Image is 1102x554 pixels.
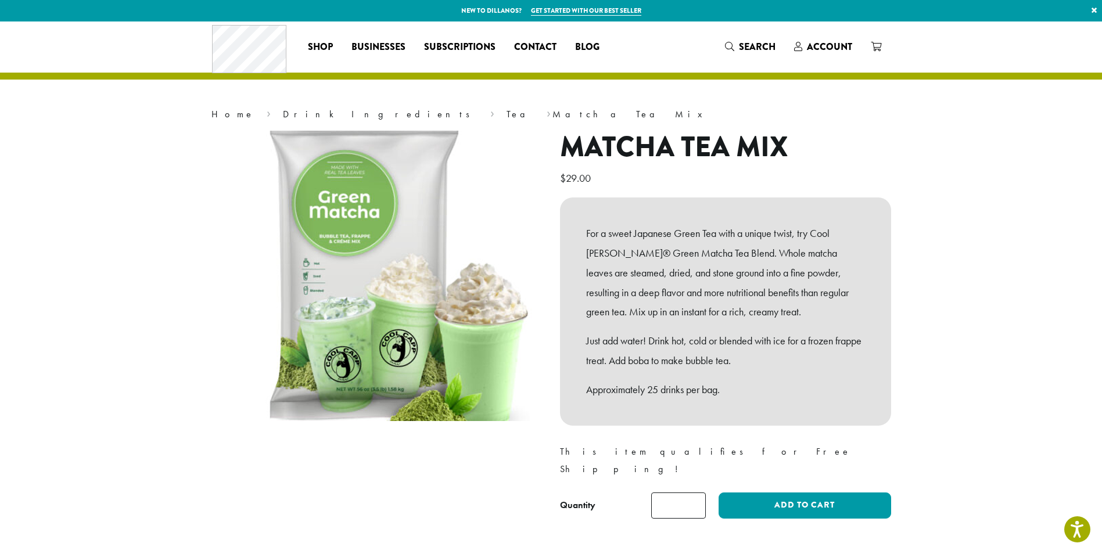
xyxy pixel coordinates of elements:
[351,40,405,55] span: Businesses
[531,6,641,16] a: Get started with our best seller
[490,103,494,121] span: ›
[560,171,566,185] span: $
[424,40,496,55] span: Subscriptions
[586,380,865,400] p: Approximately 25 drinks per bag.
[514,40,557,55] span: Contact
[586,331,865,370] p: Just add water! Drink hot, cold or blended with ice for a frozen frappe treat. Add boba to make b...
[211,107,891,121] nav: Breadcrumb
[739,40,776,53] span: Search
[651,492,706,519] input: Product quantity
[547,103,551,121] span: ›
[716,37,785,56] a: Search
[507,108,534,120] a: Tea
[560,443,891,478] p: This item qualifies for Free Shipping!
[267,103,271,121] span: ›
[586,224,865,322] p: For a sweet Japanese Green Tea with a unique twist, try Cool [PERSON_NAME]® Green Matcha Tea Blen...
[719,492,891,519] button: Add to cart
[560,171,594,185] bdi: 29.00
[283,108,478,120] a: Drink Ingredients
[575,40,600,55] span: Blog
[308,40,333,55] span: Shop
[560,498,595,512] div: Quantity
[560,131,891,164] h1: Matcha Tea Mix
[807,40,852,53] span: Account
[299,38,342,56] a: Shop
[211,108,254,120] a: Home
